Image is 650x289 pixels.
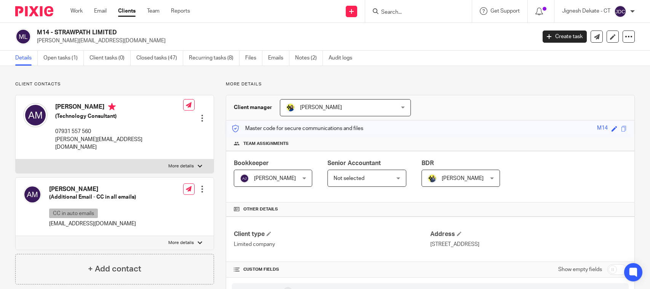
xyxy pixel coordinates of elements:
[15,51,38,66] a: Details
[380,9,449,16] input: Search
[49,209,98,218] p: CC in auto emails
[430,230,627,238] h4: Address
[254,176,296,181] span: [PERSON_NAME]
[562,7,610,15] p: Jignesh Dekate - CT
[49,185,136,193] h4: [PERSON_NAME]
[23,185,42,204] img: svg%3E
[118,7,136,15] a: Clients
[300,105,342,110] span: [PERSON_NAME]
[558,266,602,273] label: Show empty fields
[295,51,323,66] a: Notes (2)
[232,125,363,132] p: Master code for secure communications and files
[94,7,107,15] a: Email
[15,29,31,45] img: svg%3E
[243,206,278,212] span: Other details
[37,29,432,37] h2: M14 - STRAWPATH LIMITED
[442,176,484,181] span: [PERSON_NAME]
[15,81,214,87] p: Client contacts
[70,7,83,15] a: Work
[286,103,295,112] img: Bobo-Starbridge%201.jpg
[55,103,183,112] h4: [PERSON_NAME]
[136,51,183,66] a: Closed tasks (47)
[234,104,272,111] h3: Client manager
[108,103,116,111] i: Primary
[49,193,136,201] h5: (Additional Email - CC in all emails)
[168,240,194,246] p: More details
[168,163,194,169] p: More details
[614,5,626,18] img: svg%3E
[428,174,437,183] img: Dennis-Starbridge.jpg
[430,241,627,248] p: [STREET_ADDRESS]
[55,112,183,120] h5: (Technology Consultant)
[245,51,262,66] a: Files
[171,7,190,15] a: Reports
[226,81,635,87] p: More details
[89,51,131,66] a: Client tasks (0)
[597,124,608,133] div: M14
[37,37,531,45] p: [PERSON_NAME][EMAIL_ADDRESS][DOMAIN_NAME]
[490,8,520,14] span: Get Support
[55,128,183,135] p: 07931 557 560
[329,51,358,66] a: Audit logs
[23,103,48,127] img: svg%3E
[268,51,289,66] a: Emails
[189,51,240,66] a: Recurring tasks (8)
[422,160,434,166] span: BDR
[55,136,183,151] p: [PERSON_NAME][EMAIL_ADDRESS][DOMAIN_NAME]
[15,6,53,16] img: Pixie
[243,141,289,147] span: Team assignments
[234,160,269,166] span: Bookkeeper
[147,7,160,15] a: Team
[240,174,249,183] img: svg%3E
[234,230,430,238] h4: Client type
[88,263,141,275] h4: + Add contact
[327,160,381,166] span: Senior Accountant
[234,241,430,248] p: Limited company
[234,267,430,273] h4: CUSTOM FIELDS
[43,51,84,66] a: Open tasks (1)
[334,176,364,181] span: Not selected
[49,220,136,228] p: [EMAIL_ADDRESS][DOMAIN_NAME]
[543,31,587,43] a: Create task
